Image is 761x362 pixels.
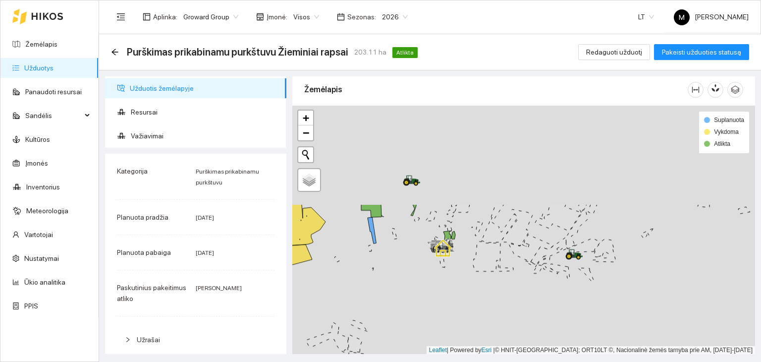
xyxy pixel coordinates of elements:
[298,147,313,162] button: Initiate a new search
[303,112,309,124] span: +
[714,140,730,147] span: Atlikta
[25,40,57,48] a: Žemėlapis
[482,347,492,354] a: Esri
[117,167,148,175] span: Kategorija
[24,231,53,239] a: Vartotojai
[256,13,264,21] span: shop
[638,9,654,24] span: LT
[392,47,418,58] span: Atlikta
[714,128,739,135] span: Vykdoma
[117,284,186,302] span: Paskutinius pakeitimus atliko
[196,168,259,186] span: Purškimas prikabinamu purkštuvu
[111,48,119,56] span: arrow-left
[130,78,278,98] span: Užduotis žemėlapyje
[131,126,278,146] span: Važiavimai
[117,213,168,221] span: Planuota pradžia
[298,111,313,125] a: Zoom in
[347,11,376,22] span: Sezonas :
[196,285,242,292] span: [PERSON_NAME]
[131,102,278,122] span: Resursai
[662,47,741,58] span: Pakeisti užduoties statusą
[24,302,38,310] a: PPIS
[303,126,309,139] span: −
[24,278,65,286] a: Ūkio analitika
[293,9,319,24] span: Visos
[24,64,54,72] a: Užduotys
[25,159,48,167] a: Įmonės
[125,337,131,343] span: right
[25,135,50,143] a: Kultūros
[674,13,749,21] span: [PERSON_NAME]
[688,86,703,94] span: column-width
[26,207,68,215] a: Meteorologija
[153,11,177,22] span: Aplinka :
[382,9,408,24] span: 2026
[26,183,60,191] a: Inventorius
[111,48,119,57] div: Atgal
[267,11,287,22] span: Įmonė :
[143,13,151,21] span: layout
[427,346,755,355] div: | Powered by © HNIT-[GEOGRAPHIC_DATA]; ORT10LT ©, Nacionalinė žemės tarnyba prie AM, [DATE]-[DATE]
[337,13,345,21] span: calendar
[298,125,313,140] a: Zoom out
[493,347,495,354] span: |
[25,106,82,125] span: Sandėlis
[117,328,274,351] div: Užrašai
[714,117,744,123] span: Suplanuota
[196,214,214,221] span: [DATE]
[429,347,447,354] a: Leaflet
[24,254,59,262] a: Nustatymai
[25,88,82,96] a: Panaudoti resursai
[196,249,214,256] span: [DATE]
[578,44,650,60] button: Redaguoti užduotį
[127,44,348,60] span: Purškimas prikabinamu purkštuvu Žieminiai rapsai
[117,248,171,256] span: Planuota pabaiga
[354,47,386,58] span: 203.11 ha
[298,169,320,191] a: Layers
[578,48,650,56] a: Redaguoti užduotį
[116,12,125,21] span: menu-fold
[111,7,131,27] button: menu-fold
[679,9,685,25] span: M
[304,75,688,104] div: Žemėlapis
[688,82,704,98] button: column-width
[183,9,238,24] span: Groward Group
[586,47,642,58] span: Redaguoti užduotį
[137,336,160,344] span: Užrašai
[654,44,749,60] button: Pakeisti užduoties statusą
